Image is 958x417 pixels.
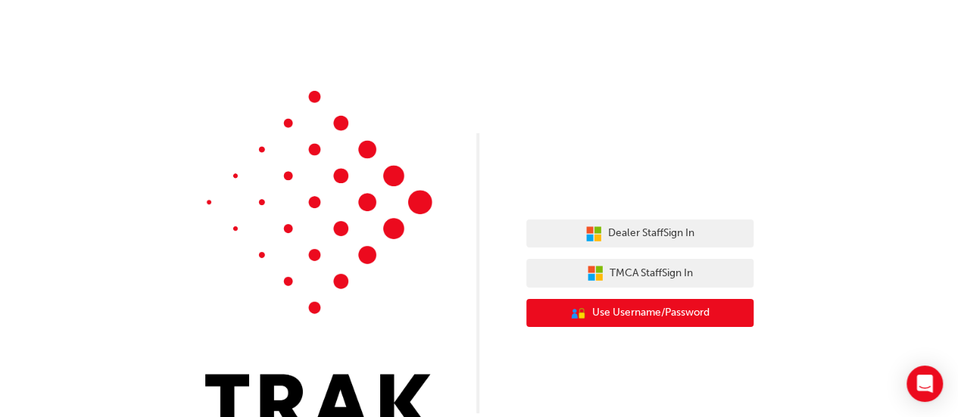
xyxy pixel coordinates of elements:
[526,259,754,288] button: TMCA StaffSign In
[592,304,710,322] span: Use Username/Password
[526,219,754,248] button: Dealer StaffSign In
[608,225,694,242] span: Dealer Staff Sign In
[526,299,754,328] button: Use Username/Password
[907,366,943,402] div: Open Intercom Messenger
[610,265,693,282] span: TMCA Staff Sign In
